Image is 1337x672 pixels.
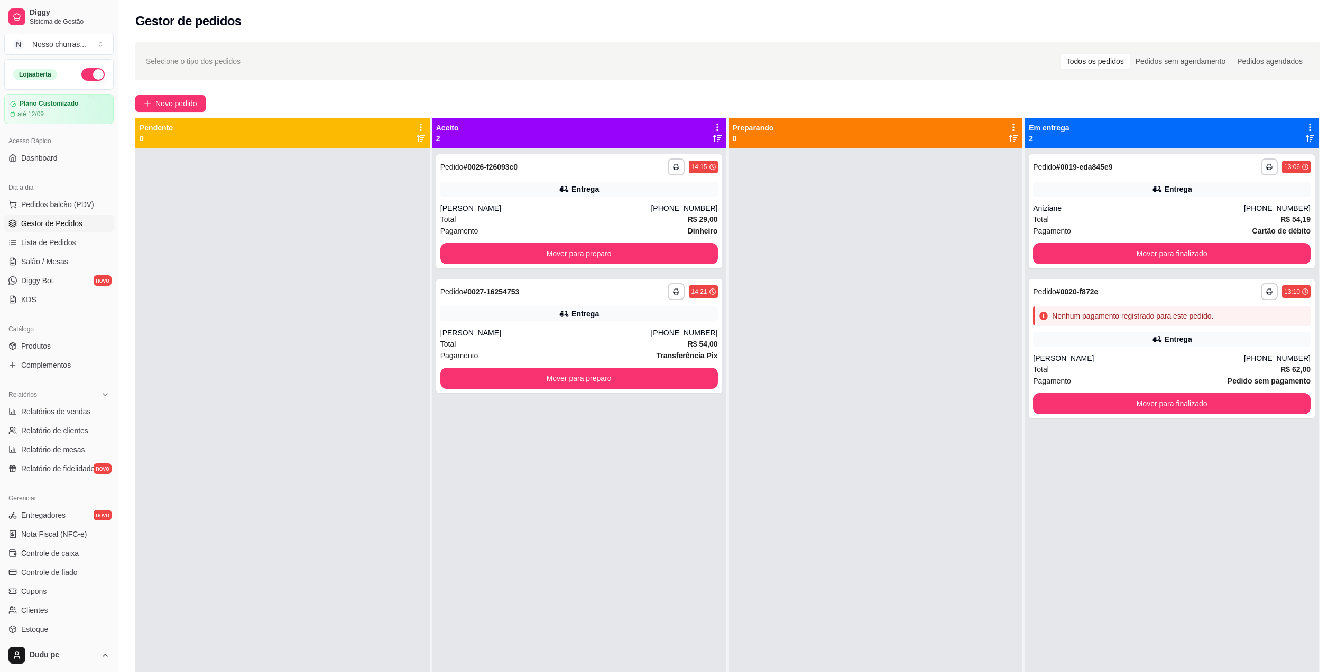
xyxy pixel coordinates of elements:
[30,650,97,660] span: Dudu pc
[144,100,151,107] span: plus
[1033,203,1244,213] div: Aniziane
[4,564,114,581] a: Controle de fiado
[1033,353,1244,363] div: [PERSON_NAME]
[21,444,85,455] span: Relatório de mesas
[155,98,197,109] span: Novo pedido
[4,338,114,354] a: Produtos
[440,243,718,264] button: Mover para preparo
[21,605,48,615] span: Clientes
[1280,215,1311,223] strong: R$ 54,19
[21,567,78,577] span: Controle de fiado
[140,133,173,144] p: 0
[440,163,464,171] span: Pedido
[4,422,114,439] a: Relatório de clientes
[1052,311,1213,321] div: Nenhum pagamento registrado para este pedido.
[1029,123,1069,133] p: Em entrega
[4,583,114,600] a: Cupons
[440,350,478,361] span: Pagamento
[440,328,651,338] div: [PERSON_NAME]
[688,215,718,223] strong: R$ 29,00
[4,234,114,251] a: Lista de Pedidos
[733,133,774,144] p: 0
[440,338,456,350] span: Total
[135,13,242,30] h2: Gestor de pedidos
[440,225,478,237] span: Pagamento
[691,287,707,296] div: 14:21
[440,213,456,225] span: Total
[21,341,51,351] span: Produtos
[4,526,114,543] a: Nota Fiscal (NFC-e)
[21,529,87,539] span: Nota Fiscal (NFC-e)
[1029,133,1069,144] p: 2
[4,215,114,232] a: Gestor de Pedidos
[4,321,114,338] div: Catálogo
[21,548,79,558] span: Controle de caixa
[21,256,68,267] span: Salão / Mesas
[440,203,651,213] div: [PERSON_NAME]
[20,100,78,108] article: Plano Customizado
[21,275,53,286] span: Diggy Bot
[4,357,114,374] a: Complementos
[1284,287,1300,296] div: 13:10
[4,441,114,458] a: Relatório de mesas
[1033,287,1056,296] span: Pedido
[1056,287,1098,296] strong: # 0020-f872e
[4,34,114,55] button: Select a team
[32,39,86,50] div: Nosso churras ...
[440,287,464,296] span: Pedido
[4,196,114,213] button: Pedidos balcão (PDV)
[4,460,114,477] a: Relatório de fidelidadenovo
[463,287,519,296] strong: # 0027-16254753
[436,133,459,144] p: 2
[21,586,47,596] span: Cupons
[4,253,114,270] a: Salão / Mesas
[4,642,114,668] button: Dudu pc
[140,123,173,133] p: Pendente
[4,179,114,196] div: Dia a dia
[571,184,599,194] div: Entrega
[21,237,76,248] span: Lista de Pedidos
[17,110,44,118] article: até 12/09
[21,218,82,229] span: Gestor de Pedidos
[4,545,114,562] a: Controle de caixa
[30,17,109,26] span: Sistema de Gestão
[1033,393,1311,414] button: Mover para finalizado
[733,123,774,133] p: Preparando
[1061,54,1130,69] div: Todos os pedidos
[651,328,717,338] div: [PHONE_NUMBER]
[30,8,109,17] span: Diggy
[1130,54,1231,69] div: Pedidos sem agendamento
[21,425,88,436] span: Relatório de clientes
[21,153,58,163] span: Dashboard
[4,403,114,420] a: Relatórios de vendas
[436,123,459,133] p: Aceito
[1033,375,1071,387] span: Pagamento
[4,291,114,308] a: KDS
[1228,377,1311,385] strong: Pedido sem pagamento
[135,95,206,112] button: Novo pedido
[657,351,718,360] strong: Transferência Pix
[1252,227,1311,235] strong: Cartão de débito
[4,94,114,124] a: Plano Customizadoaté 12/09
[4,490,114,507] div: Gerenciar
[1033,363,1049,375] span: Total
[21,199,94,210] span: Pedidos balcão (PDV)
[1284,163,1300,171] div: 13:06
[688,340,718,348] strong: R$ 54,00
[146,55,241,67] span: Selecione o tipo dos pedidos
[4,602,114,619] a: Clientes
[1244,203,1311,213] div: [PHONE_NUMBER]
[4,133,114,150] div: Acesso Rápido
[13,69,57,80] div: Loja aberta
[21,360,71,370] span: Complementos
[21,624,48,634] span: Estoque
[4,621,114,638] a: Estoque
[1280,365,1311,374] strong: R$ 62,00
[571,309,599,319] div: Entrega
[1244,353,1311,363] div: [PHONE_NUMBER]
[1056,163,1113,171] strong: # 0019-eda845e9
[1033,225,1071,237] span: Pagamento
[463,163,518,171] strong: # 0026-f26093c0
[4,4,114,30] a: DiggySistema de Gestão
[1165,334,1192,344] div: Entrega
